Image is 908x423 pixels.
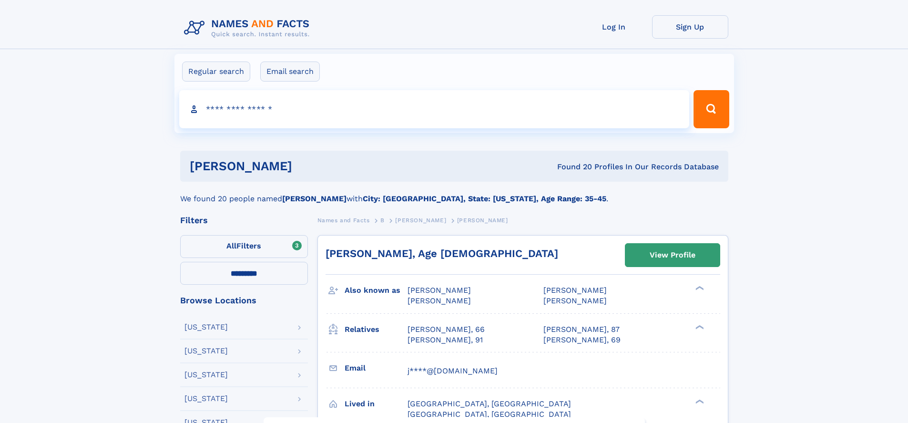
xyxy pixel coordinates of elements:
[184,371,228,379] div: [US_STATE]
[184,347,228,355] div: [US_STATE]
[693,324,704,330] div: ❯
[395,214,446,226] a: [PERSON_NAME]
[180,15,317,41] img: Logo Names and Facts
[408,324,485,335] a: [PERSON_NAME], 66
[380,214,385,226] a: B
[180,235,308,258] label: Filters
[408,335,483,345] a: [PERSON_NAME], 91
[408,296,471,305] span: [PERSON_NAME]
[345,321,408,338] h3: Relatives
[345,396,408,412] h3: Lived in
[180,296,308,305] div: Browse Locations
[345,360,408,376] h3: Email
[380,217,385,224] span: B
[693,398,704,404] div: ❯
[226,241,236,250] span: All
[408,410,571,419] span: [GEOGRAPHIC_DATA], [GEOGRAPHIC_DATA]
[345,282,408,299] h3: Also known as
[184,323,228,331] div: [US_STATE]
[180,216,308,225] div: Filters
[543,286,607,295] span: [PERSON_NAME]
[260,62,320,82] label: Email search
[457,217,508,224] span: [PERSON_NAME]
[693,285,704,291] div: ❯
[190,160,425,172] h1: [PERSON_NAME]
[184,395,228,402] div: [US_STATE]
[282,194,347,203] b: [PERSON_NAME]
[317,214,370,226] a: Names and Facts
[650,244,695,266] div: View Profile
[179,90,690,128] input: search input
[182,62,250,82] label: Regular search
[180,182,728,205] div: We found 20 people named with .
[576,15,652,39] a: Log In
[543,324,620,335] a: [PERSON_NAME], 87
[408,399,571,408] span: [GEOGRAPHIC_DATA], [GEOGRAPHIC_DATA]
[408,286,471,295] span: [PERSON_NAME]
[543,296,607,305] span: [PERSON_NAME]
[326,248,558,259] a: [PERSON_NAME], Age [DEMOGRAPHIC_DATA]
[652,15,728,39] a: Sign Up
[363,194,606,203] b: City: [GEOGRAPHIC_DATA], State: [US_STATE], Age Range: 35-45
[625,244,720,267] a: View Profile
[425,162,719,172] div: Found 20 Profiles In Our Records Database
[543,335,621,345] a: [PERSON_NAME], 69
[395,217,446,224] span: [PERSON_NAME]
[694,90,729,128] button: Search Button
